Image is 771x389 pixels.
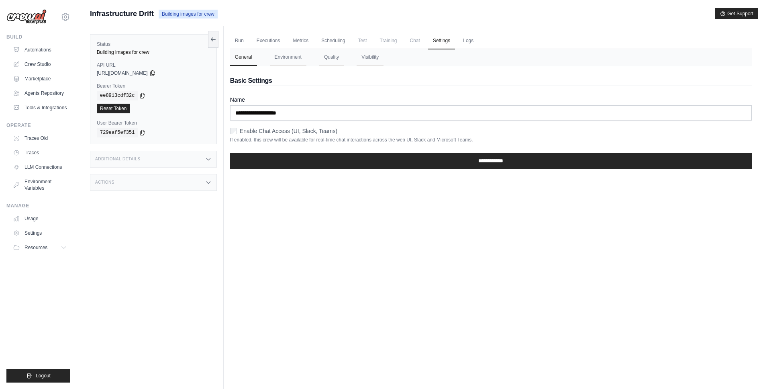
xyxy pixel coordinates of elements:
[230,96,752,104] label: Name
[6,34,70,40] div: Build
[97,128,138,137] code: 729eaf5ef351
[6,369,70,383] button: Logout
[97,41,210,47] label: Status
[428,33,455,49] a: Settings
[353,33,372,49] span: Test
[319,49,344,66] button: Quality
[10,241,70,254] button: Resources
[10,101,70,114] a: Tools & Integrations
[6,9,47,25] img: Logo
[316,33,350,49] a: Scheduling
[230,76,752,86] h2: Basic Settings
[252,33,285,49] a: Executions
[10,212,70,225] a: Usage
[288,33,314,49] a: Metrics
[10,87,70,100] a: Agents Repository
[10,132,70,145] a: Traces Old
[230,49,257,66] button: General
[97,91,138,100] code: ee8913cdf32c
[97,62,210,68] label: API URL
[36,373,51,379] span: Logout
[95,180,114,185] h3: Actions
[10,43,70,56] a: Automations
[230,33,249,49] a: Run
[270,49,306,66] button: Environment
[6,203,70,209] div: Manage
[10,175,70,194] a: Environment Variables
[97,120,210,126] label: User Bearer Token
[230,49,752,66] nav: Tabs
[97,70,148,76] span: [URL][DOMAIN_NAME]
[159,10,218,18] span: Building images for crew
[10,146,70,159] a: Traces
[375,33,402,49] span: Training is not available until the deployment is complete
[10,72,70,85] a: Marketplace
[10,227,70,240] a: Settings
[357,49,383,66] button: Visibility
[90,8,154,19] span: Infrastructure Drift
[230,137,752,143] p: If enabled, this crew will be available for real-time chat interactions across the web UI, Slack ...
[97,104,130,113] a: Reset Token
[6,122,70,129] div: Operate
[24,244,47,251] span: Resources
[95,157,140,162] h3: Additional Details
[715,8,758,19] button: Get Support
[458,33,478,49] a: Logs
[405,33,425,49] span: Chat is not available until the deployment is complete
[97,49,210,55] div: Building images for crew
[10,58,70,71] a: Crew Studio
[10,161,70,174] a: LLM Connections
[240,127,337,135] label: Enable Chat Access (UI, Slack, Teams)
[97,83,210,89] label: Bearer Token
